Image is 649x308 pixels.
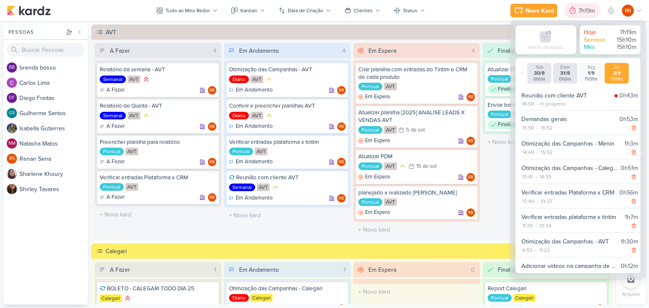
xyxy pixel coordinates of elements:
[521,213,622,222] div: Verificar entradas plataforma x tintim
[534,173,539,181] div: -
[619,188,638,197] div: 0h56m
[7,138,17,149] div: Natasha Matos
[339,125,344,129] p: RB
[611,29,636,36] div: 7h19m
[614,94,618,97] img: tracking
[358,137,390,145] div: Em Espera
[100,183,124,191] div: Pontual
[229,112,249,119] div: Diário
[521,246,533,254] div: 9:52
[100,86,125,95] div: A Fazer
[521,237,617,246] div: Otimização das Campanhas - AVT
[384,126,397,134] div: AVT
[466,208,475,217] div: Rogerio Bispo
[513,294,535,302] div: Calegari
[606,76,627,82] div: 7h19m
[406,127,425,133] div: 5 de set
[7,62,17,73] div: brenda bosso
[7,93,17,103] div: Diego Freitas
[521,115,616,124] div: Demandas gerais
[265,111,273,120] div: Prioridade Média
[337,122,346,131] div: Rogerio Bispo
[210,89,215,93] p: RB
[539,173,552,181] div: 14:33
[584,43,609,51] div: Mês
[7,78,17,88] img: Carlos Lima
[100,102,216,110] div: Relatório de Quinta - AVT
[239,46,279,55] div: Em Andamento
[340,265,349,274] div: 1
[540,124,554,132] div: 16:52
[521,100,535,108] div: 16:59
[498,85,522,94] p: Finalizado
[210,160,215,165] p: RB
[498,121,522,129] p: Finalizado
[7,169,17,179] img: Sharlene Khoury
[368,46,396,55] div: Em Espera
[488,121,525,129] div: Finalizado
[106,247,610,256] div: Calegari
[384,198,397,206] div: AVT
[337,194,346,203] div: Responsável: Rogerio Bispo
[229,174,346,181] div: Reunião com cliente AVT
[128,76,140,83] div: AVT
[106,122,125,131] p: A Fazer
[339,46,349,55] div: 4
[488,85,525,94] div: Finalizado
[100,112,126,119] div: Semanal
[208,158,216,166] div: Rogerio Bispo
[239,265,279,274] div: Em Andamento
[236,158,273,166] p: Em Andamento
[358,153,475,160] div: Atualizar PDM
[110,46,130,55] div: A Fazer
[7,154,17,164] div: Renan Sena
[622,290,640,298] p: Arquivo
[540,197,553,205] div: 13:37
[535,197,540,205] div: -
[529,76,550,82] div: 0h0m
[534,222,539,230] div: -
[19,78,88,87] div: C a r l o s L i m a
[555,70,575,76] div: 31/8
[271,183,280,192] div: Prioridade Média
[229,294,249,302] div: Diário
[100,76,126,83] div: Semanal
[9,157,15,161] p: RS
[9,96,15,100] p: DF
[535,124,540,132] div: -
[8,141,16,146] p: NM
[365,208,390,217] p: Em Espera
[521,222,534,230] div: 11:26
[488,294,512,302] div: Pontual
[584,29,609,36] div: Hoje
[555,76,575,82] div: 0h0m
[19,170,88,178] div: S h a r l e n e K h o u r y
[606,70,627,76] div: 2/9
[125,148,138,155] div: AVT
[337,122,346,131] div: Responsável: Rogerio Bispo
[622,5,634,16] div: Rogerio Bispo
[9,111,15,116] p: GS
[337,86,346,95] div: Rogerio Bispo
[358,173,390,181] div: Em Espera
[19,154,88,163] div: R e n a n S e n a
[358,109,475,124] div: Atualizar planilha [2025] ANALISE LEADS X VENDAS AVT
[624,139,638,148] div: 1h3m
[540,149,554,156] div: 15:52
[229,158,273,166] div: Em Andamento
[7,123,17,133] img: Isabella Gutierres
[19,94,88,103] div: D i e g o F r e i t a s
[466,173,475,181] div: Responsável: Rogerio Bispo
[521,124,535,132] div: 15:59
[521,91,611,100] div: Reunião com cliente AVT
[521,262,617,270] div: Adicionar vídeos na campanha de Google - [GEOGRAPHIC_DATA]
[368,265,396,274] div: Em Espera
[142,75,150,84] div: Prioridade Alta
[255,148,267,155] div: AVT
[7,28,64,36] div: Pessoas
[619,115,638,124] div: 0h53m
[466,173,475,181] div: Rogerio Bispo
[100,158,125,166] div: A Fazer
[100,138,216,146] div: Preencher planilha para relatório
[468,46,478,55] div: 4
